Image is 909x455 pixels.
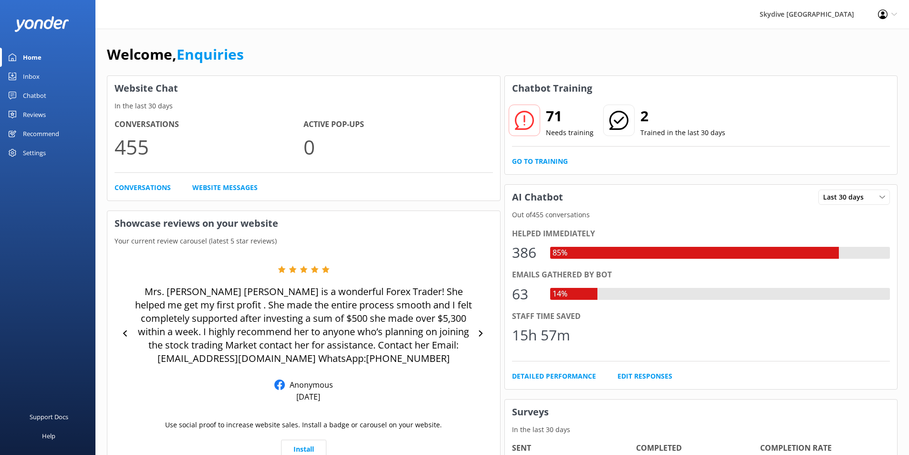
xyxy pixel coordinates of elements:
[14,16,69,32] img: yonder-white-logo.png
[823,192,869,202] span: Last 30 days
[617,371,672,381] a: Edit Responses
[512,156,568,167] a: Go to Training
[23,48,42,67] div: Home
[30,407,68,426] div: Support Docs
[115,118,303,131] h4: Conversations
[546,105,594,127] h2: 71
[512,324,570,347] div: 15h 57m
[512,269,890,281] div: Emails gathered by bot
[23,67,40,86] div: Inbox
[177,44,244,64] a: Enquiries
[505,185,570,210] h3: AI Chatbot
[107,76,500,101] h3: Website Chat
[505,76,599,101] h3: Chatbot Training
[505,210,898,220] p: Out of 455 conversations
[303,118,492,131] h4: Active Pop-ups
[512,283,541,306] div: 63
[107,236,500,246] p: Your current review carousel (latest 5 star reviews)
[505,400,898,424] h3: Surveys
[23,86,46,105] div: Chatbot
[192,182,258,193] a: Website Messages
[303,131,492,163] p: 0
[107,211,500,236] h3: Showcase reviews on your website
[640,127,725,138] p: Trained in the last 30 days
[115,182,171,193] a: Conversations
[285,380,333,390] p: Anonymous
[134,285,474,365] p: Mrs. [PERSON_NAME] [PERSON_NAME] is a wonderful Forex Trader! She helped me get my first profit ....
[550,288,570,300] div: 14%
[42,426,55,445] div: Help
[115,131,303,163] p: 455
[640,105,725,127] h2: 2
[23,124,59,143] div: Recommend
[23,105,46,124] div: Reviews
[165,420,442,430] p: Use social proof to increase website sales. Install a badge or carousel on your website.
[550,247,570,259] div: 85%
[296,392,320,402] p: [DATE]
[274,380,285,390] img: Facebook Reviews
[636,442,760,455] h4: Completed
[505,424,898,435] p: In the last 30 days
[512,241,541,264] div: 386
[512,310,890,323] div: Staff time saved
[107,43,244,66] h1: Welcome,
[512,228,890,240] div: Helped immediately
[512,442,636,455] h4: Sent
[107,101,500,111] p: In the last 30 days
[23,143,46,162] div: Settings
[546,127,594,138] p: Needs training
[760,442,884,455] h4: Completion Rate
[512,371,596,381] a: Detailed Performance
